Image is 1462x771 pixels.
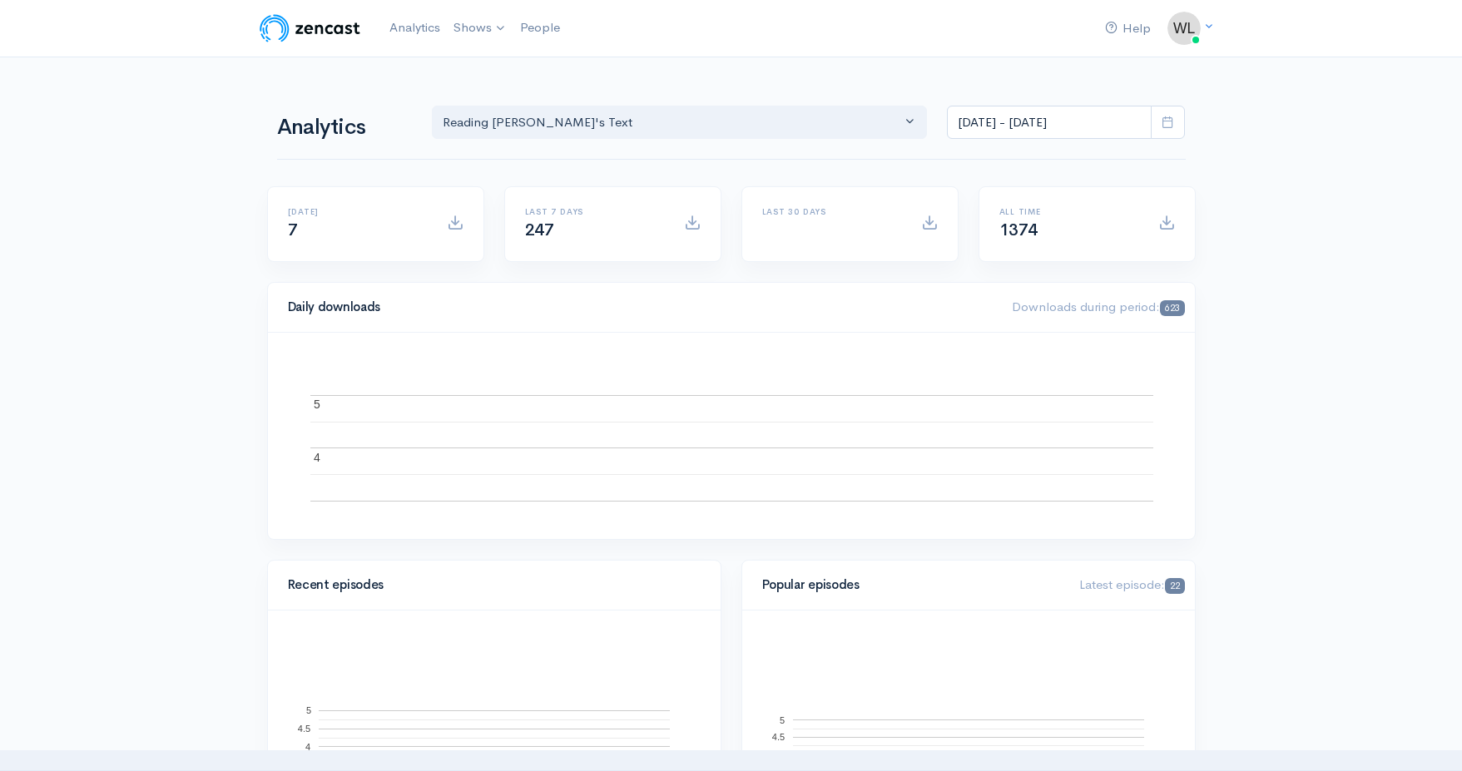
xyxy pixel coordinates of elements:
[314,398,320,411] text: 5
[288,207,427,216] h6: [DATE]
[288,300,993,314] h4: Daily downloads
[780,749,785,759] text: 4
[999,207,1138,216] h6: All time
[762,578,1060,592] h4: Popular episodes
[999,220,1038,240] span: 1374
[297,724,310,734] text: 4.5
[257,12,363,45] img: ZenCast Logo
[277,116,412,140] h1: Analytics
[1160,300,1184,316] span: 623
[1079,576,1184,592] span: Latest episode:
[305,741,310,751] text: 4
[288,220,298,240] span: 7
[305,705,310,715] text: 5
[525,207,664,216] h6: Last 7 days
[525,220,554,240] span: 247
[1167,12,1201,45] img: ...
[443,113,902,132] div: Reading [PERSON_NAME]'s Text
[1098,11,1157,47] a: Help
[513,10,567,46] a: People
[288,353,1175,519] svg: A chart.
[762,207,901,216] h6: Last 30 days
[432,106,928,140] button: Reading Aristotle's Text
[1012,299,1184,314] span: Downloads during period:
[288,578,691,592] h4: Recent episodes
[314,451,320,464] text: 4
[383,10,447,46] a: Analytics
[947,106,1152,140] input: analytics date range selector
[780,714,785,724] text: 5
[447,10,513,47] a: Shows
[1165,578,1184,594] span: 22
[771,732,784,742] text: 4.5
